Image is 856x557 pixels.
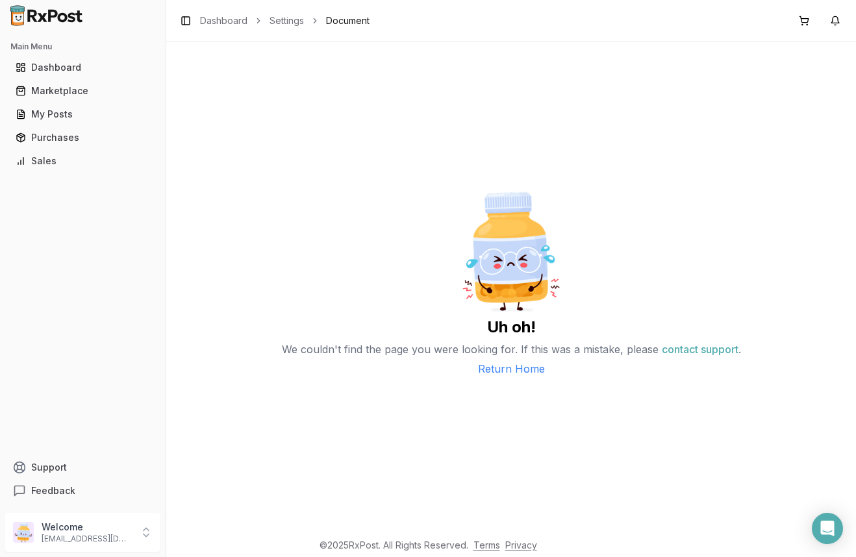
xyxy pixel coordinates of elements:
span: Document [326,14,370,27]
a: My Posts [10,103,155,126]
p: Welcome [42,521,132,534]
div: Dashboard [16,61,150,74]
button: Sales [5,151,160,171]
h2: Uh oh! [487,317,536,338]
a: Return Home [478,361,545,377]
span: Feedback [31,484,75,497]
div: Purchases [16,131,150,144]
button: Purchases [5,127,160,148]
a: Marketplace [10,79,155,103]
a: Privacy [505,539,537,551]
button: My Posts [5,104,160,125]
a: Dashboard [10,56,155,79]
div: Marketplace [16,84,150,97]
img: User avatar [13,522,34,543]
h2: Main Menu [10,42,155,52]
a: Settings [270,14,304,27]
p: We couldn't find the page you were looking for. If this was a mistake, please . [282,338,741,361]
img: RxPost Logo [5,5,88,26]
a: Purchases [10,126,155,149]
a: Dashboard [200,14,247,27]
div: My Posts [16,108,150,121]
a: Terms [473,539,500,551]
div: Sales [16,155,150,167]
p: [EMAIL_ADDRESS][DOMAIN_NAME] [42,534,132,544]
button: contact support [662,338,738,361]
nav: breadcrumb [200,14,370,27]
img: Sad Pill Bottle [446,187,576,317]
button: Feedback [5,479,160,502]
a: Sales [10,149,155,173]
div: Open Intercom Messenger [812,513,843,544]
button: Marketplace [5,80,160,101]
button: Support [5,456,160,479]
button: Dashboard [5,57,160,78]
